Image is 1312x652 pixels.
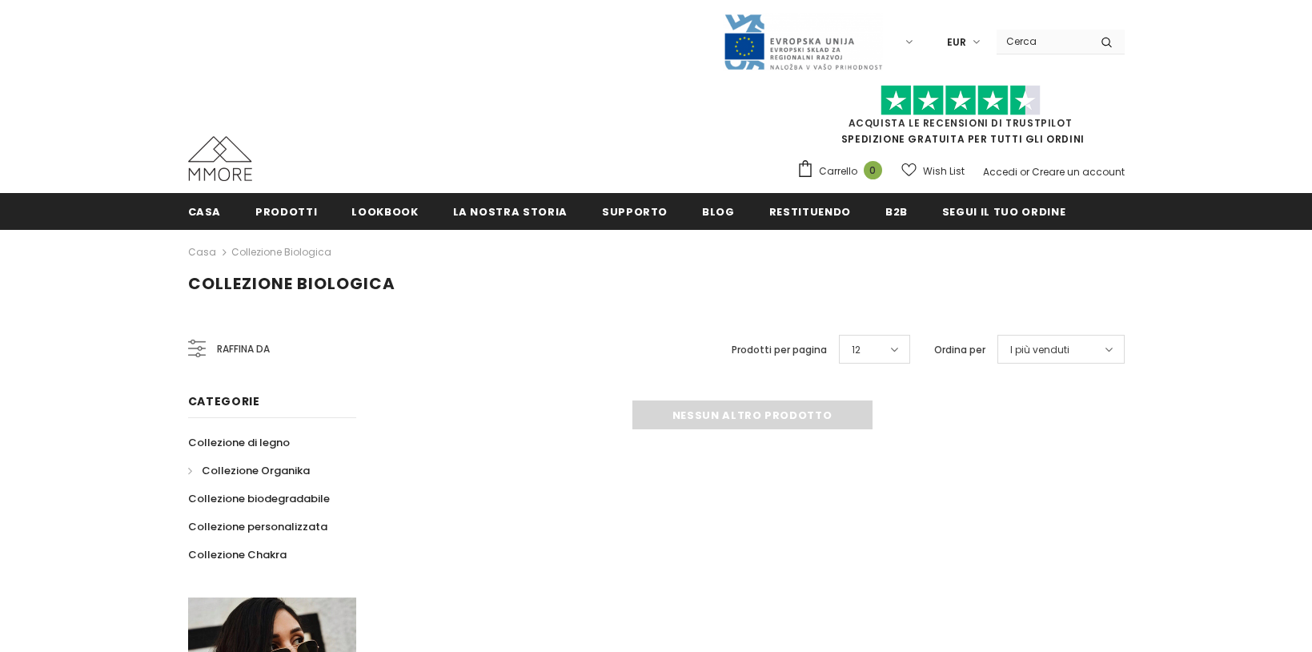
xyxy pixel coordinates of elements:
[881,85,1041,116] img: Fidati di Pilot Stars
[188,485,330,513] a: Collezione biodegradabile
[885,193,908,229] a: B2B
[188,429,290,457] a: Collezione di legno
[796,92,1125,146] span: SPEDIZIONE GRATUITA PER TUTTI GLI ORDINI
[901,157,965,185] a: Wish List
[723,34,883,48] a: Javni Razpis
[852,342,861,358] span: 12
[453,204,568,219] span: La nostra storia
[849,116,1073,130] a: Acquista le recensioni di TrustPilot
[947,34,966,50] span: EUR
[351,193,418,229] a: Lookbook
[188,519,327,534] span: Collezione personalizzata
[188,204,222,219] span: Casa
[602,204,668,219] span: supporto
[217,340,270,358] span: Raffina da
[188,457,310,485] a: Collezione Organika
[732,342,827,358] label: Prodotti per pagina
[602,193,668,229] a: supporto
[1020,165,1029,179] span: or
[702,193,735,229] a: Blog
[188,435,290,450] span: Collezione di legno
[188,491,330,506] span: Collezione biodegradabile
[1032,165,1125,179] a: Creare un account
[188,547,287,562] span: Collezione Chakra
[255,193,317,229] a: Prodotti
[702,204,735,219] span: Blog
[997,30,1089,53] input: Search Site
[1010,342,1069,358] span: I più venduti
[202,463,310,478] span: Collezione Organika
[231,245,331,259] a: Collezione biologica
[796,159,890,183] a: Carrello 0
[188,541,287,569] a: Collezione Chakra
[255,204,317,219] span: Prodotti
[188,513,327,541] a: Collezione personalizzata
[188,136,252,181] img: Casi MMORE
[819,163,857,179] span: Carrello
[942,193,1065,229] a: Segui il tuo ordine
[864,161,882,179] span: 0
[769,193,851,229] a: Restituendo
[942,204,1065,219] span: Segui il tuo ordine
[188,193,222,229] a: Casa
[453,193,568,229] a: La nostra storia
[923,163,965,179] span: Wish List
[351,204,418,219] span: Lookbook
[769,204,851,219] span: Restituendo
[188,272,395,295] span: Collezione biologica
[723,13,883,71] img: Javni Razpis
[188,393,260,409] span: Categorie
[983,165,1017,179] a: Accedi
[188,243,216,262] a: Casa
[934,342,985,358] label: Ordina per
[885,204,908,219] span: B2B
